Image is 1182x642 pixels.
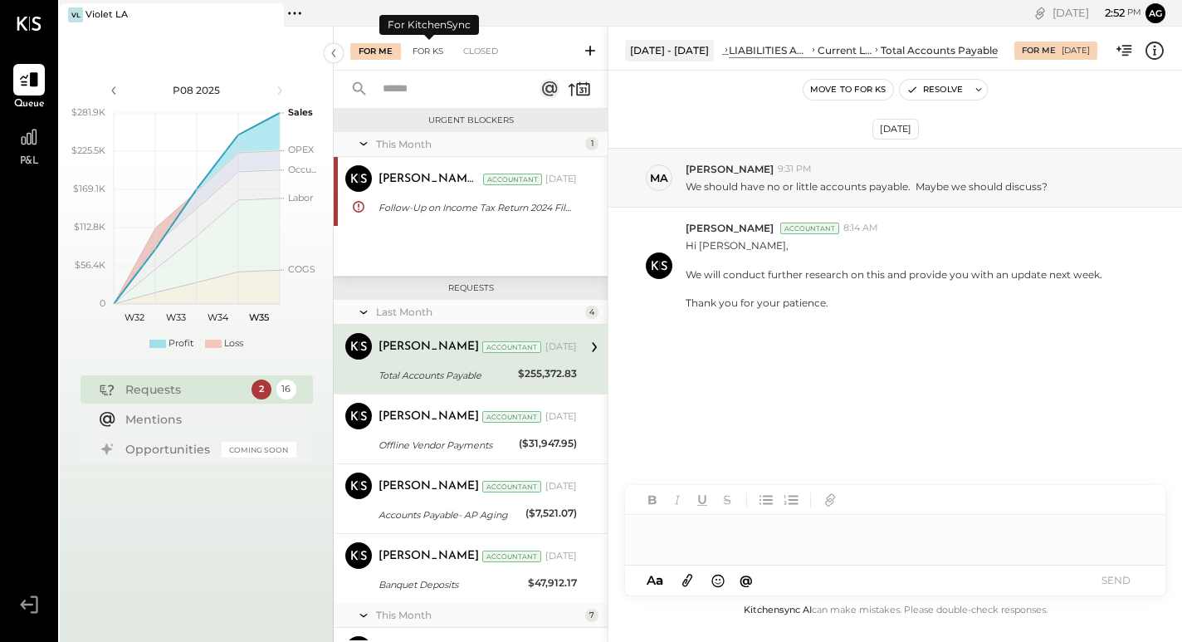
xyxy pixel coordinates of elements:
[73,183,105,194] text: $169.1K
[585,609,598,622] div: 7
[1,64,57,112] a: Queue
[74,221,105,233] text: $112.8K
[656,572,663,588] span: a
[482,341,541,353] div: Accountant
[545,480,577,493] div: [DATE]
[288,106,313,118] text: Sales
[14,97,45,112] span: Queue
[288,263,315,275] text: COGS
[691,489,713,511] button: Underline
[740,572,753,588] span: @
[642,489,663,511] button: Bold
[1053,5,1141,21] div: [DATE]
[545,341,577,354] div: [DATE]
[780,223,839,234] div: Accountant
[85,8,128,22] div: Violet LA
[881,43,998,57] div: Total Accounts Payable
[1022,45,1056,56] div: For Me
[288,144,315,155] text: OPEX
[780,489,802,511] button: Ordered List
[686,238,1102,310] p: Hi [PERSON_NAME], We will conduct further research on this and provide you with an update next we...
[519,435,577,452] div: ($31,947.95)
[379,507,520,523] div: Accounts Payable- AP Aging
[778,163,812,176] span: 9:31 PM
[379,478,479,495] div: [PERSON_NAME]
[686,179,1048,194] p: We should have no or little accounts payable. Maybe we should discuss?
[288,192,313,203] text: Labor
[166,311,186,323] text: W33
[1082,569,1149,591] button: SEND
[650,170,668,186] div: Ma
[125,311,144,323] text: W32
[100,297,105,309] text: 0
[288,164,316,175] text: Occu...
[342,282,599,294] div: Requests
[75,259,105,271] text: $56.4K
[404,43,452,60] div: For KS
[667,489,688,511] button: Italic
[224,337,243,350] div: Loss
[518,365,577,382] div: $255,372.83
[125,381,243,398] div: Requests
[482,481,541,493] div: Accountant
[379,437,514,453] div: Offline Vendor Payments
[350,43,401,60] div: For Me
[71,106,105,118] text: $281.9K
[455,43,506,60] div: Closed
[900,80,970,100] button: Resolve
[1,121,57,169] a: P&L
[1092,5,1125,21] span: 2 : 52
[376,305,581,319] div: Last Month
[482,411,541,423] div: Accountant
[755,489,777,511] button: Unordered List
[125,441,213,458] div: Opportunities
[483,174,542,185] div: Accountant
[68,7,83,22] div: VL
[819,489,841,511] button: Add URL
[545,550,577,563] div: [DATE]
[276,380,296,399] div: 16
[585,306,598,319] div: 4
[342,115,599,126] div: Urgent Blockers
[803,80,893,100] button: Move to for ks
[1145,3,1165,23] button: ag
[252,380,271,399] div: 2
[729,43,809,57] div: LIABILITIES AND EQUITY
[376,137,581,151] div: This Month
[482,551,541,562] div: Accountant
[207,311,228,323] text: W34
[525,505,577,522] div: ($7,521.07)
[379,367,513,384] div: Total Accounts Payable
[71,145,105,156] text: $225.5K
[642,571,668,590] button: Aa
[625,40,714,61] div: [DATE] - [DATE]
[545,173,577,186] div: [DATE]
[843,222,878,235] span: 8:14 AM
[379,199,572,216] div: Follow-Up on Income Tax Return 2024 Filing and Required Documents
[1032,4,1048,22] div: copy link
[379,548,479,565] div: [PERSON_NAME]
[686,221,774,235] span: [PERSON_NAME]
[818,43,872,57] div: Current Liabilities
[545,410,577,424] div: [DATE]
[1127,7,1141,18] span: pm
[379,15,479,35] div: For KitchenSync
[716,489,738,511] button: Strikethrough
[20,154,39,169] span: P&L
[222,442,296,458] div: Coming Soon
[379,171,480,188] div: [PERSON_NAME] R [PERSON_NAME]
[735,570,758,591] button: @
[379,339,479,355] div: [PERSON_NAME]
[125,411,288,428] div: Mentions
[528,575,577,591] div: $47,912.17
[1062,45,1090,56] div: [DATE]
[126,83,267,97] div: P08 2025
[872,119,919,140] div: [DATE]
[585,137,598,150] div: 1
[169,337,193,350] div: Profit
[249,311,269,323] text: W35
[376,608,581,622] div: This Month
[379,409,479,425] div: [PERSON_NAME]
[686,162,774,176] span: [PERSON_NAME]
[379,576,523,593] div: Banquet Deposits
